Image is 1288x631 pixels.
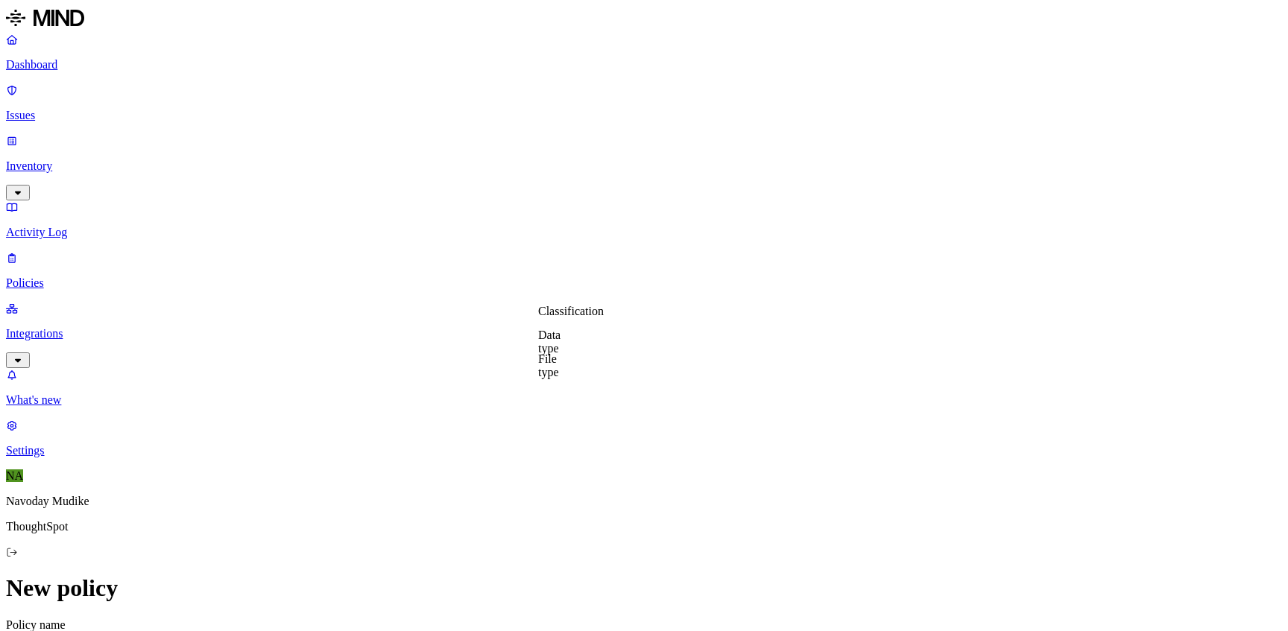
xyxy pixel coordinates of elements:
[538,329,561,355] label: Data type
[6,109,1282,122] p: Issues
[6,200,1282,239] a: Activity Log
[6,83,1282,122] a: Issues
[538,305,604,317] label: Classification
[6,393,1282,407] p: What's new
[6,574,1282,602] h1: New policy
[6,58,1282,72] p: Dashboard
[6,33,1282,72] a: Dashboard
[6,6,84,30] img: MIND
[6,618,66,631] label: Policy name
[6,302,1282,366] a: Integrations
[6,327,1282,340] p: Integrations
[538,352,559,378] label: File type
[6,520,1282,533] p: ThoughtSpot
[6,368,1282,407] a: What's new
[6,469,23,482] span: NA
[6,444,1282,457] p: Settings
[6,251,1282,290] a: Policies
[6,159,1282,173] p: Inventory
[6,226,1282,239] p: Activity Log
[6,6,1282,33] a: MIND
[6,276,1282,290] p: Policies
[6,134,1282,198] a: Inventory
[6,419,1282,457] a: Settings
